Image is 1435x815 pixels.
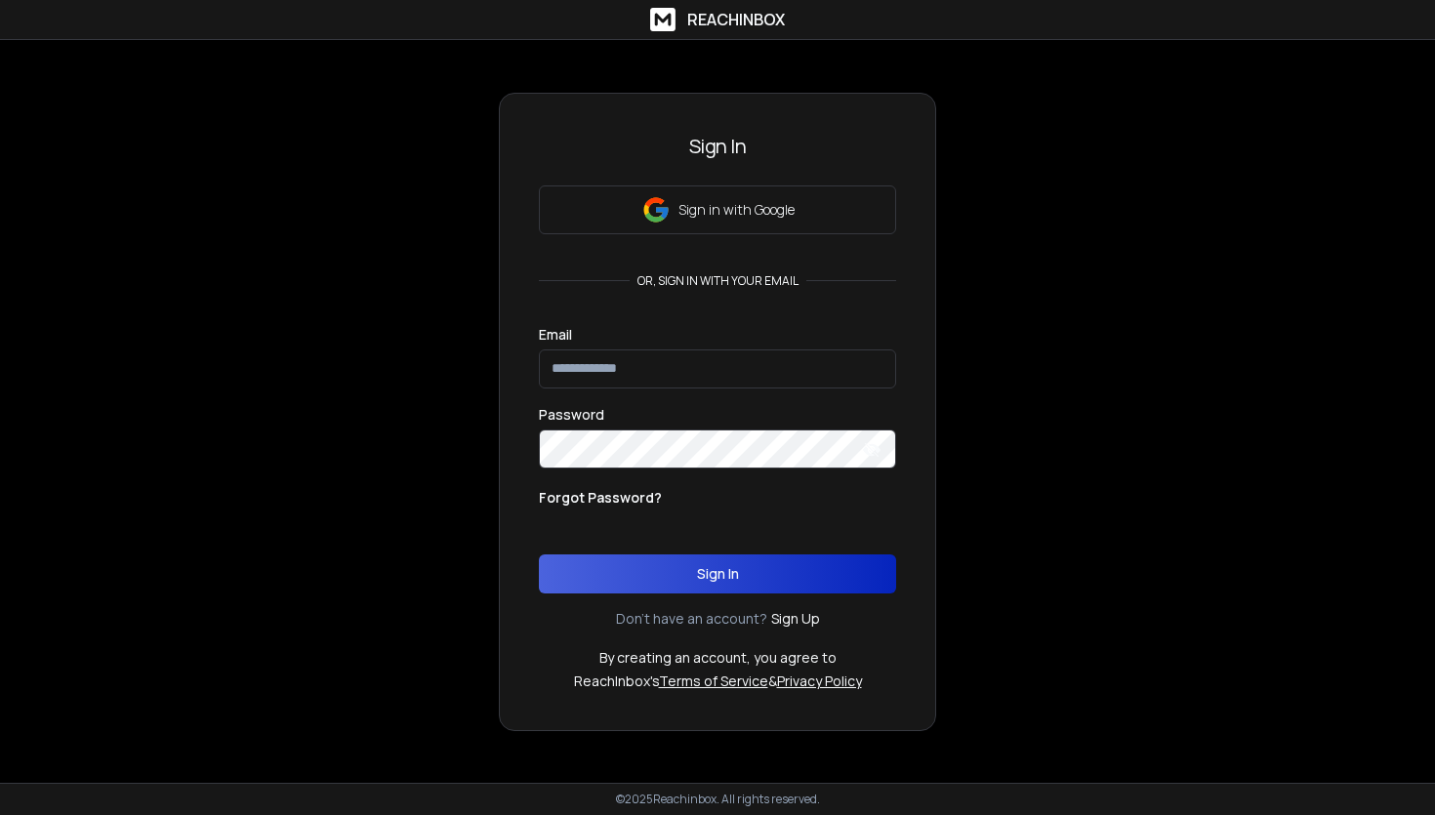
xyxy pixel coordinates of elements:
p: Sign in with Google [678,200,795,220]
a: Sign Up [771,609,820,629]
a: ReachInbox [650,8,785,31]
label: Email [539,328,572,342]
button: Sign In [539,554,896,593]
h1: ReachInbox [687,8,785,31]
a: Privacy Policy [777,672,862,690]
p: ReachInbox's & [574,672,862,691]
label: Password [539,408,604,422]
h3: Sign In [539,133,896,160]
p: or, sign in with your email [630,273,806,289]
a: Terms of Service [659,672,768,690]
button: Sign in with Google [539,185,896,234]
p: By creating an account, you agree to [599,648,837,668]
p: Forgot Password? [539,488,662,508]
p: © 2025 Reachinbox. All rights reserved. [616,792,820,807]
p: Don't have an account? [616,609,767,629]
